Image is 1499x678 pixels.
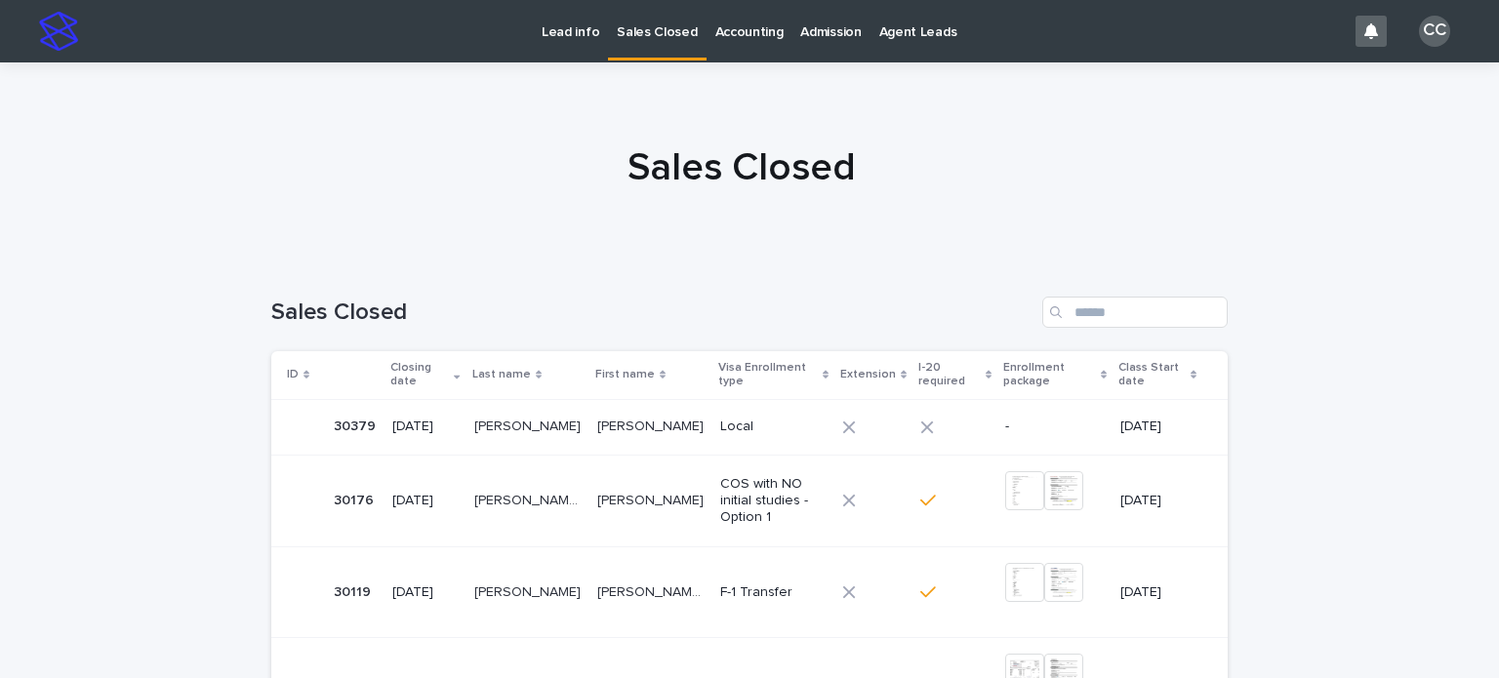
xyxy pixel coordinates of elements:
p: [DATE] [1120,493,1196,509]
tr: 3037930379 [DATE][PERSON_NAME][PERSON_NAME] [PERSON_NAME][PERSON_NAME] Local-[DATE] [271,399,1228,455]
p: Xiomara Maricruz [597,489,708,509]
p: F-1 Transfer [720,584,827,601]
p: I-20 required [918,357,981,393]
div: CC [1419,16,1450,47]
p: [DATE] [392,493,459,509]
p: ID [287,364,299,385]
p: 30176 [334,489,378,509]
p: [PERSON_NAME][DATE] [597,580,709,601]
h1: Sales Closed [263,144,1220,191]
p: 30119 [334,580,375,601]
p: [DATE] [392,584,459,601]
img: stacker-logo-s-only.png [39,12,78,51]
tr: 3017630176 [DATE][PERSON_NAME] Arrilucea[PERSON_NAME] Arrilucea [PERSON_NAME][PERSON_NAME] COS wi... [271,455,1228,546]
input: Search [1042,297,1228,328]
p: COS with NO initial studies - Option 1 [720,476,827,525]
p: [DATE] [392,419,459,435]
p: Visa Enrollment type [718,357,818,393]
p: Local [720,419,827,435]
p: Closing date [390,357,449,393]
p: [PERSON_NAME] [474,580,585,601]
p: Olortegui Arrilucea [474,489,586,509]
p: - [1005,419,1104,435]
h1: Sales Closed [271,299,1034,327]
tr: 3011930119 [DATE][PERSON_NAME][PERSON_NAME] [PERSON_NAME][DATE][PERSON_NAME][DATE] F-1 Transfer[D... [271,546,1228,638]
p: Last name [472,364,531,385]
p: 30379 [334,415,380,435]
p: [PERSON_NAME] [597,415,708,435]
p: [PERSON_NAME] [474,415,585,435]
p: [DATE] [1120,584,1196,601]
p: Class Start date [1118,357,1186,393]
p: Enrollment package [1003,357,1095,393]
p: [DATE] [1120,419,1196,435]
p: Extension [840,364,896,385]
p: First name [595,364,655,385]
